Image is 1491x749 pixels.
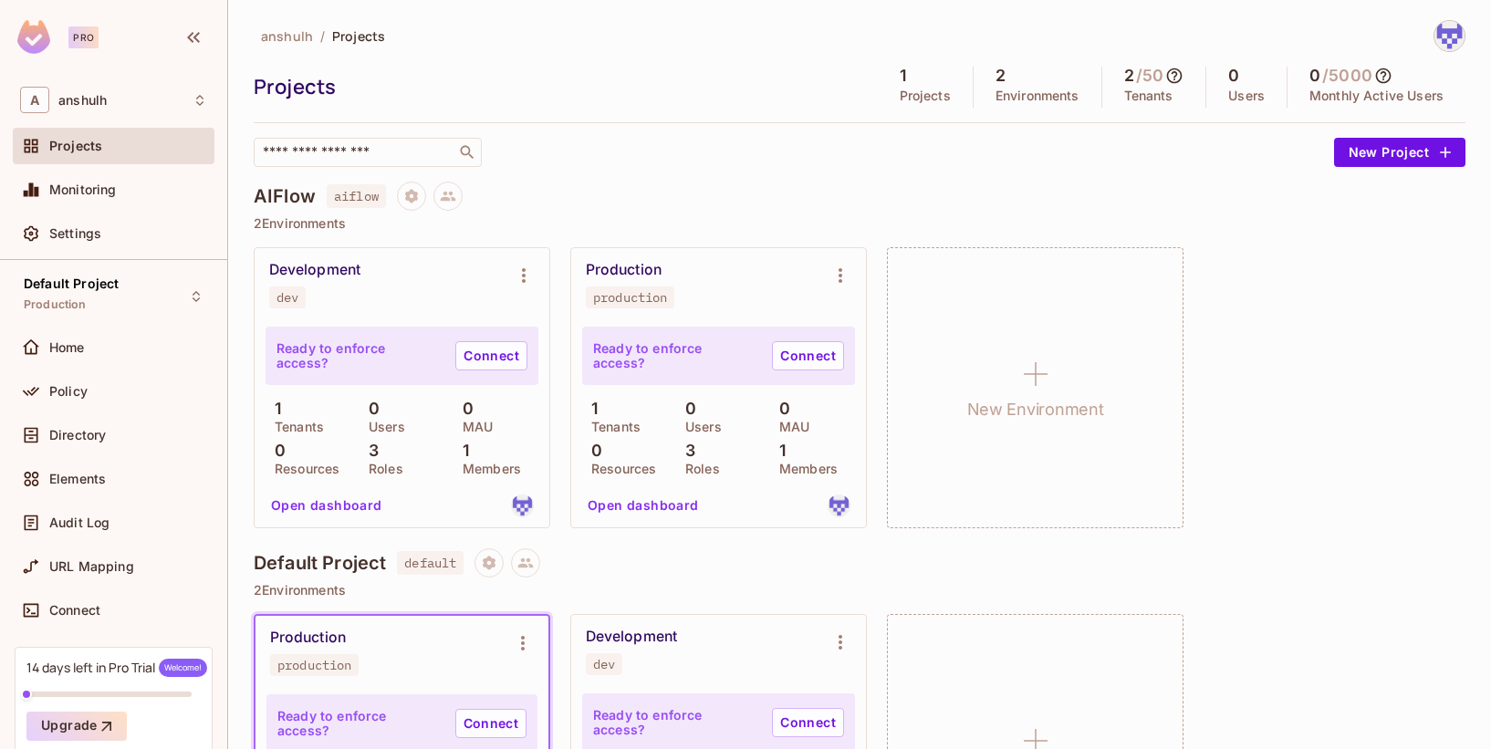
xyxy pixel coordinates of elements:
p: Users [1228,88,1265,103]
span: Monitoring [49,182,117,197]
p: 0 [676,400,696,418]
p: Tenants [266,420,324,434]
span: Connect [49,603,100,618]
p: Monthly Active Users [1309,88,1444,103]
span: Projects [49,139,102,153]
p: Resources [582,462,656,476]
p: Roles [676,462,720,476]
p: 0 [454,400,474,418]
p: 3 [676,442,695,460]
p: 0 [582,442,602,460]
p: 0 [770,400,790,418]
span: Projects [332,27,385,45]
div: production [277,658,351,672]
p: MAU [454,420,493,434]
p: 1 [454,442,469,460]
p: 3 [360,442,379,460]
span: default [397,551,464,575]
button: Environment settings [822,257,859,294]
div: production [593,290,667,305]
div: Production [586,261,662,279]
span: Audit Log [49,515,109,530]
div: Pro [68,26,99,48]
span: A [20,87,49,113]
span: Directory [49,428,106,442]
p: Ready to enforce access? [593,341,757,370]
h4: Default Project [254,552,386,574]
p: Members [454,462,521,476]
div: dev [276,290,298,305]
p: Users [676,420,722,434]
h5: 2 [996,67,1006,85]
span: URL Mapping [49,559,134,574]
span: Settings [49,226,101,241]
p: Environments [996,88,1079,103]
img: SReyMgAAAABJRU5ErkJggg== [17,20,50,54]
span: Production [24,297,87,312]
div: Development [269,261,360,279]
h5: 0 [1228,67,1239,85]
p: 0 [360,400,380,418]
button: Environment settings [505,625,541,661]
p: 2 Environments [254,216,1465,231]
a: Connect [772,708,844,737]
span: Project settings [397,191,426,208]
p: 1 [770,442,786,460]
p: Ready to enforce access? [277,709,441,738]
button: Environment settings [822,624,859,661]
h5: / 5000 [1322,67,1372,85]
h1: New Environment [967,396,1104,423]
h5: 1 [900,67,906,85]
button: Open dashboard [580,491,706,520]
span: anshulh [261,27,313,45]
span: Welcome! [159,659,207,677]
p: Ready to enforce access? [593,708,757,737]
h5: 2 [1124,67,1134,85]
p: 0 [266,442,286,460]
div: Development [586,628,677,646]
h4: AIFlow [254,185,316,207]
p: 1 [266,400,281,418]
a: Connect [455,709,527,738]
h5: 0 [1309,67,1320,85]
span: aiflow [327,184,386,208]
p: Tenants [582,420,641,434]
a: Connect [772,341,844,370]
p: Resources [266,462,339,476]
p: Ready to enforce access? [276,341,441,370]
p: 1 [582,400,598,418]
p: Members [770,462,838,476]
button: New Project [1334,138,1465,167]
p: Projects [900,88,951,103]
span: Workspace: anshulh [58,93,107,108]
p: Roles [360,462,403,476]
li: / [320,27,325,45]
p: Tenants [1124,88,1173,103]
p: MAU [770,420,809,434]
button: Open dashboard [264,491,390,520]
img: anshulh.work@gmail.com [1434,21,1465,51]
span: Default Project [24,276,119,291]
span: Elements [49,472,106,486]
span: Policy [49,384,88,399]
button: Environment settings [506,257,542,294]
div: 14 days left in Pro Trial [26,659,207,677]
button: Upgrade [26,712,127,741]
p: Users [360,420,405,434]
h5: / 50 [1136,67,1163,85]
div: dev [593,657,615,671]
img: anshulh.work@gmail.com [511,494,534,517]
span: Project settings [474,557,504,575]
div: Production [270,629,346,647]
div: Projects [254,73,869,100]
p: 2 Environments [254,583,1465,598]
img: anshulh.work@gmail.com [828,494,850,517]
a: Connect [455,341,527,370]
span: Home [49,340,85,355]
